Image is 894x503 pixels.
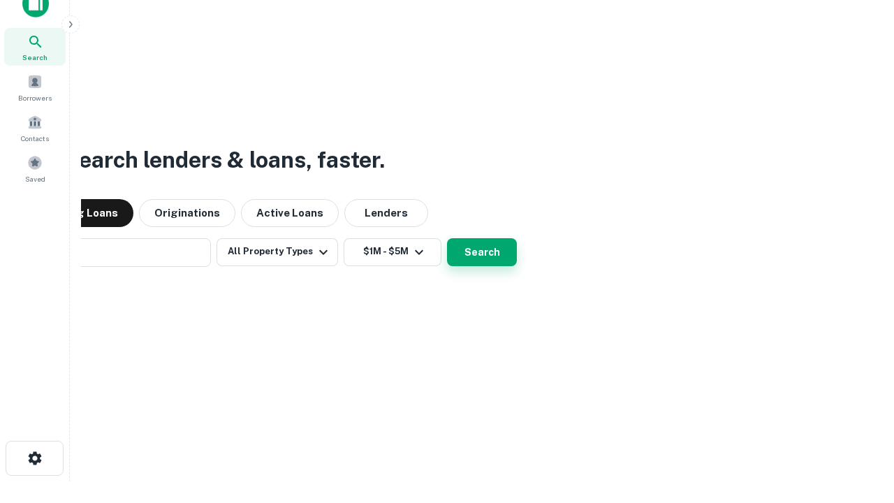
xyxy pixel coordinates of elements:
[344,199,428,227] button: Lenders
[139,199,235,227] button: Originations
[217,238,338,266] button: All Property Types
[4,150,66,187] a: Saved
[25,173,45,184] span: Saved
[4,28,66,66] a: Search
[22,52,47,63] span: Search
[824,391,894,458] iframe: Chat Widget
[4,68,66,106] a: Borrowers
[64,143,385,177] h3: Search lenders & loans, faster.
[241,199,339,227] button: Active Loans
[344,238,441,266] button: $1M - $5M
[18,92,52,103] span: Borrowers
[4,109,66,147] a: Contacts
[21,133,49,144] span: Contacts
[447,238,517,266] button: Search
